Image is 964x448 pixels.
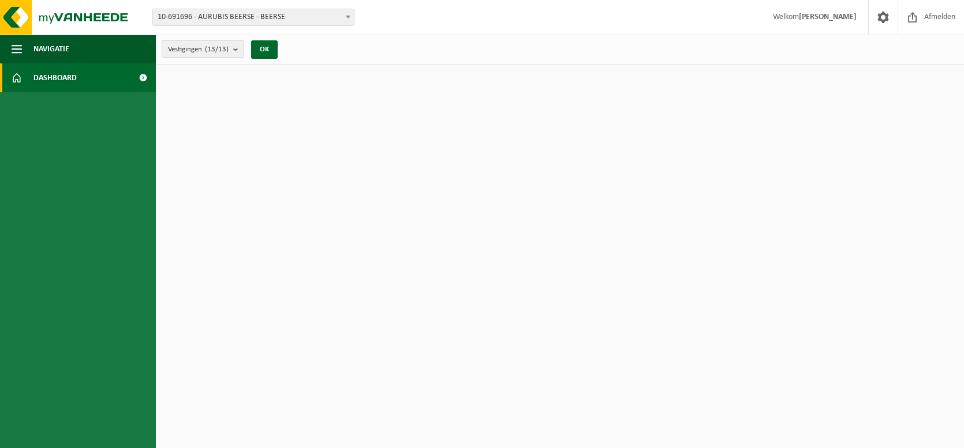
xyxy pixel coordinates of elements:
span: Dashboard [33,63,77,92]
button: Vestigingen(13/13) [162,40,244,58]
count: (13/13) [205,46,229,53]
button: OK [251,40,278,59]
strong: [PERSON_NAME] [799,13,857,21]
span: Navigatie [33,35,69,63]
span: 10-691696 - AURUBIS BEERSE - BEERSE [152,9,354,26]
span: Vestigingen [168,41,229,58]
span: 10-691696 - AURUBIS BEERSE - BEERSE [153,9,354,25]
